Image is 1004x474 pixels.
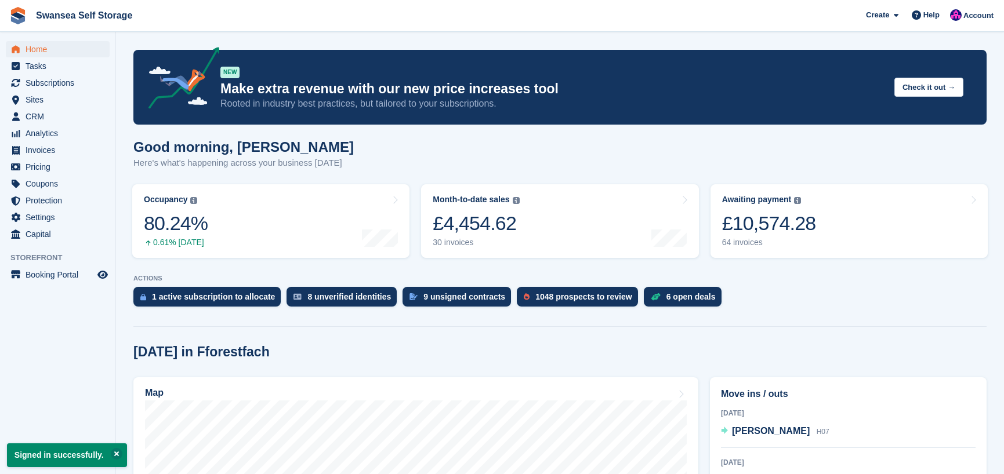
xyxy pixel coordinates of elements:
img: verify_identity-adf6edd0f0f0b5bbfe63781bf79b02c33cf7c696d77639b501bdc392416b5a36.svg [293,293,302,300]
a: menu [6,92,110,108]
button: Check it out → [894,78,963,97]
a: Awaiting payment £10,574.28 64 invoices [711,184,988,258]
img: prospect-51fa495bee0391a8d652442698ab0144808aea92771e9ea1ae160a38d050c398.svg [524,293,530,300]
a: 1048 prospects to review [517,287,644,312]
p: Signed in successfully. [7,443,127,467]
div: [DATE] [721,457,976,468]
a: menu [6,41,110,57]
div: 6 open deals [666,292,716,301]
span: Subscriptions [26,75,95,91]
span: Coupons [26,176,95,192]
span: Analytics [26,125,95,141]
div: NEW [220,67,240,78]
p: ACTIONS [133,275,987,282]
span: Account [963,10,994,21]
div: 1048 prospects to review [535,292,632,301]
p: Make extra revenue with our new price increases tool [220,81,885,97]
a: Swansea Self Storage [31,6,137,25]
img: price-adjustments-announcement-icon-8257ccfd72463d97f412b2fc003d46551f7dbcb40ab6d574587a9cd5c0d94... [139,47,220,113]
p: Rooted in industry best practices, but tailored to your subscriptions. [220,97,885,110]
h2: Map [145,388,164,398]
a: menu [6,75,110,91]
a: Occupancy 80.24% 0.61% [DATE] [132,184,409,258]
div: Month-to-date sales [433,195,509,205]
a: menu [6,267,110,283]
span: Tasks [26,58,95,74]
span: [PERSON_NAME] [732,426,810,436]
a: menu [6,58,110,74]
div: £10,574.28 [722,212,816,235]
span: Booking Portal [26,267,95,283]
div: Occupancy [144,195,187,205]
img: contract_signature_icon-13c848040528278c33f63329250d36e43548de30e8caae1d1a13099fd9432cc5.svg [409,293,418,300]
a: menu [6,176,110,192]
a: menu [6,226,110,242]
span: Settings [26,209,95,225]
div: 30 invoices [433,238,519,247]
span: Storefront [10,252,115,264]
a: menu [6,142,110,158]
a: 6 open deals [644,287,727,312]
h2: Move ins / outs [721,387,976,401]
a: 1 active subscription to allocate [133,287,287,312]
span: Capital [26,226,95,242]
div: 80.24% [144,212,208,235]
div: 64 invoices [722,238,816,247]
img: stora-icon-8386f47178a22dfd0bd8f6a31ec36ba5ce8667c1dd55bd0f319d3a0aa187defe.svg [9,7,27,24]
span: Sites [26,92,95,108]
span: Pricing [26,159,95,175]
div: [DATE] [721,408,976,418]
a: menu [6,125,110,141]
a: Preview store [96,268,110,282]
div: 8 unverified identities [307,292,391,301]
h1: Good morning, [PERSON_NAME] [133,139,354,155]
span: Home [26,41,95,57]
span: Protection [26,192,95,209]
a: menu [6,108,110,125]
img: icon-info-grey-7440780725fd019a000dd9b08b2336e03edf1995a4989e88bcd33f0948082b44.svg [513,197,520,204]
a: menu [6,192,110,209]
a: 9 unsigned contracts [403,287,517,312]
a: menu [6,159,110,175]
span: CRM [26,108,95,125]
div: 9 unsigned contracts [423,292,505,301]
div: £4,454.62 [433,212,519,235]
a: [PERSON_NAME] H07 [721,424,829,439]
a: 8 unverified identities [287,287,403,312]
div: Awaiting payment [722,195,792,205]
div: 0.61% [DATE] [144,238,208,247]
div: 1 active subscription to allocate [152,292,275,301]
img: Donna Davies [950,9,962,21]
img: icon-info-grey-7440780725fd019a000dd9b08b2336e03edf1995a4989e88bcd33f0948082b44.svg [190,197,197,204]
img: active_subscription_to_allocate_icon-d502201f5373d7db506a760aba3b589e785aa758c864c3986d89f69b8ff3... [140,293,146,301]
span: Create [866,9,889,21]
span: H07 [817,428,829,436]
p: Here's what's happening across your business [DATE] [133,156,354,170]
img: deal-1b604bf984904fb50ccaf53a9ad4b4a5d6e5aea283cecdc64d6e3604feb123c2.svg [651,293,661,301]
h2: [DATE] in Fforestfach [133,344,270,360]
span: Invoices [26,142,95,158]
a: Month-to-date sales £4,454.62 30 invoices [421,184,698,258]
span: Help [923,9,940,21]
a: menu [6,209,110,225]
img: icon-info-grey-7440780725fd019a000dd9b08b2336e03edf1995a4989e88bcd33f0948082b44.svg [794,197,801,204]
